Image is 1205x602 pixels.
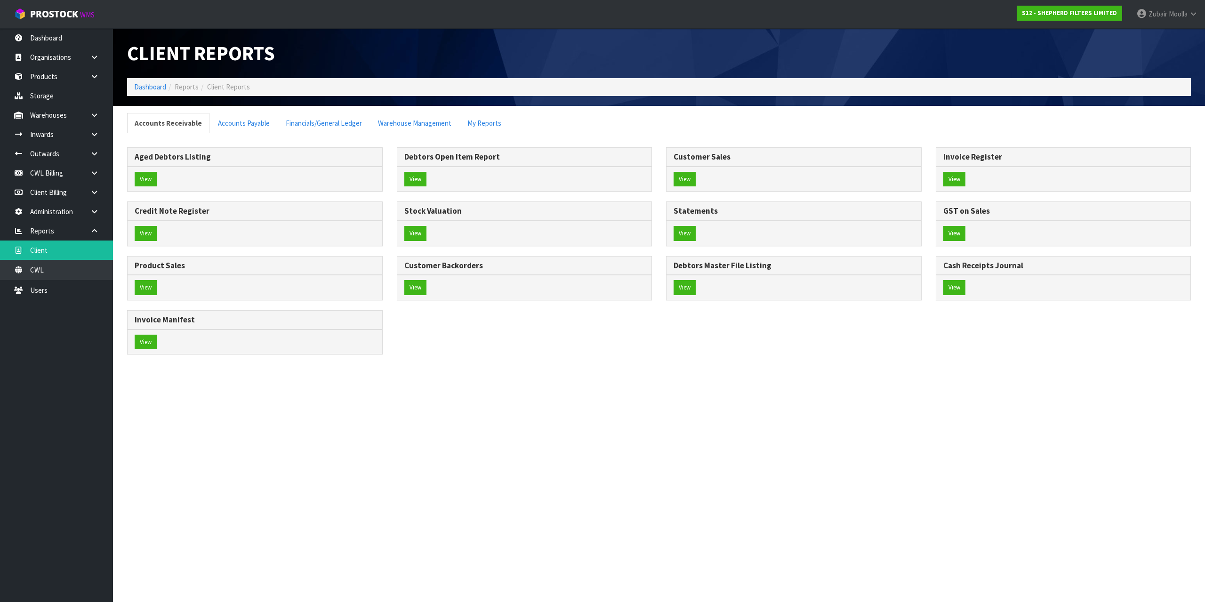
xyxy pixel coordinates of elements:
button: View [135,226,157,241]
button: View [943,280,965,295]
span: Reports [175,82,199,91]
h3: GST on Sales [943,207,1184,216]
span: Client Reports [207,82,250,91]
h3: Aged Debtors Listing [135,153,375,161]
a: Dashboard [134,82,166,91]
a: My Reports [460,113,509,133]
h3: Customer Backorders [404,261,645,270]
h3: Cash Receipts Journal [943,261,1184,270]
h3: Statements [674,207,914,216]
span: Zubair [1149,9,1167,18]
button: View [674,172,696,187]
button: View [135,280,157,295]
button: View [135,335,157,350]
button: View [674,226,696,241]
a: Accounts Receivable [127,113,209,133]
span: Moolla [1169,9,1188,18]
h3: Stock Valuation [404,207,645,216]
h3: Product Sales [135,261,375,270]
button: View [674,280,696,295]
button: View [943,172,965,187]
button: View [135,172,157,187]
a: Accounts Payable [210,113,277,133]
span: ProStock [30,8,78,20]
span: Client Reports [127,40,275,66]
button: View [943,226,965,241]
a: Warehouse Management [370,113,459,133]
a: Financials/General Ledger [278,113,370,133]
button: View [404,280,426,295]
h3: Credit Note Register [135,207,375,216]
strong: S12 - SHEPHERD FILTERS LIMITED [1022,9,1117,17]
a: S12 - SHEPHERD FILTERS LIMITED [1017,6,1122,21]
h3: Debtors Master File Listing [674,261,914,270]
h3: Customer Sales [674,153,914,161]
h3: Invoice Register [943,153,1184,161]
h3: Invoice Manifest [135,315,375,324]
small: WMS [80,10,95,19]
h3: Debtors Open Item Report [404,153,645,161]
button: View [404,172,426,187]
img: cube-alt.png [14,8,26,20]
button: View [404,226,426,241]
